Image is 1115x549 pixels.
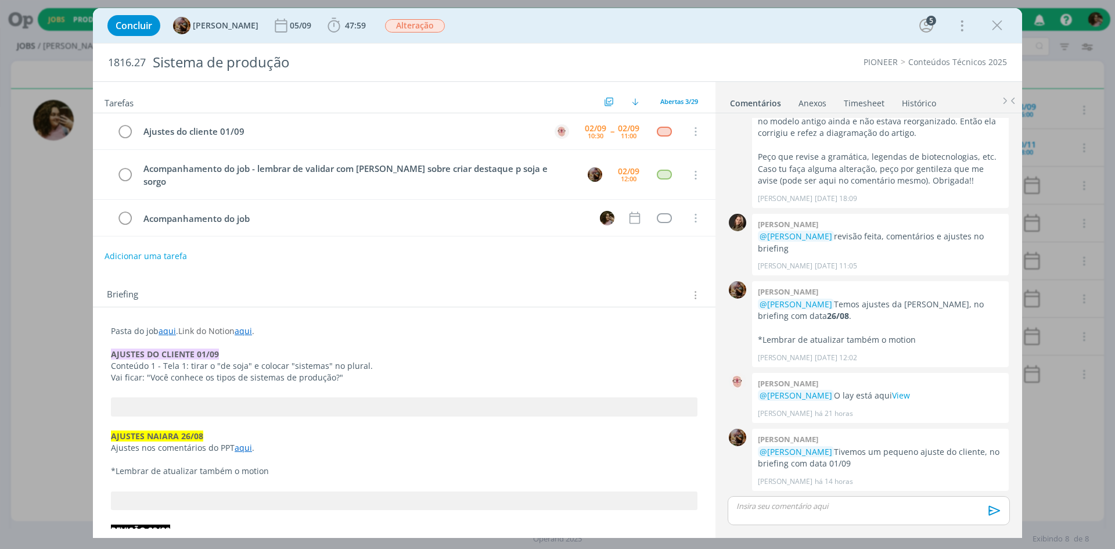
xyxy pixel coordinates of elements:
img: A [729,281,746,299]
a: Histórico [901,92,937,109]
img: A [588,167,602,182]
div: dialog [93,8,1022,538]
p: Tivemos um pequeno ajuste do cliente, no briefing com data 01/09 [758,446,1003,470]
p: [PERSON_NAME] [758,193,812,204]
span: Vai ficar: "Você conhece os tipos de sistemas de produção?" [111,372,343,383]
button: Alteração [384,19,445,33]
span: 1816.27 [108,56,146,69]
span: @[PERSON_NAME] [760,390,832,401]
span: há 21 horas [815,408,853,419]
button: A[PERSON_NAME] [173,17,258,34]
button: A [553,123,570,140]
div: 02/09 [618,124,639,132]
div: Acompanhamento do job [138,211,589,226]
img: J [729,214,746,231]
button: 47:59 [325,16,369,35]
span: [PERSON_NAME] [193,21,258,30]
img: A [173,17,190,34]
div: Ajustes do cliente 01/09 [138,124,544,139]
a: Comentários [729,92,782,109]
p: revisão feita, comentários e ajustes no briefing [758,231,1003,254]
span: Alteração [385,19,445,33]
a: View [892,390,910,401]
span: [DATE] 12:02 [815,353,857,363]
strong: 26/08 [827,310,849,321]
p: *Lembrar de atualizar também o motion [111,465,697,477]
b: [PERSON_NAME] [758,219,818,229]
span: @[PERSON_NAME] [760,299,832,310]
div: Sistema de produção [148,48,628,77]
b: [PERSON_NAME] [758,378,818,389]
img: A [729,373,746,390]
div: 12:00 [621,175,636,182]
img: arrow-down.svg [632,98,639,105]
p: Ajustes nos comentários do PPT . [111,442,697,454]
p: [PERSON_NAME] [758,261,812,271]
b: [PERSON_NAME] [758,286,818,297]
a: Conteúdos Técnicos 2025 [908,56,1007,67]
b: [PERSON_NAME] [758,434,818,444]
span: @[PERSON_NAME] [760,231,832,242]
span: Link do Notion [178,325,235,336]
span: [DATE] 11:05 [815,261,857,271]
span: Tarefas [105,95,134,109]
p: Pasta do job . [111,325,697,337]
a: aqui [235,325,252,336]
span: Conteúdo 1 - Tela 1: tirar o "de soja" e colocar "sistemas" no plural. [111,360,373,371]
p: O lay está aqui [758,390,1003,401]
p: [PERSON_NAME] [758,476,812,487]
p: [PERSON_NAME] [758,408,812,419]
img: N [600,211,614,225]
strong: AJUSTES DO CLIENTE 01/09 [111,349,219,360]
span: [DATE] 18:09 [815,193,857,204]
strong: REVISÃO 28/08 [111,525,170,536]
span: . [252,325,254,336]
div: 5 [926,16,936,26]
button: N [598,209,616,227]
p: [PERSON_NAME] [758,353,812,363]
p: Peço que revise a gramática, legendas de biotecnologias, etc. Caso tu faça alguma alteração, peço... [758,151,1003,186]
span: há 14 horas [815,476,853,487]
button: Concluir [107,15,160,36]
a: aqui [235,442,252,453]
span: -- [610,127,614,135]
div: 02/09 [585,124,606,132]
button: Adicionar uma tarefa [104,246,188,267]
span: Briefing [107,288,138,303]
div: 05/09 [290,21,314,30]
a: PIONEER [864,56,898,67]
img: A [729,429,746,446]
p: *Lembrar de atualizar também o motion [758,334,1003,346]
span: Abertas 3/29 [660,97,698,106]
div: 10:30 [588,132,603,139]
button: A [586,166,603,184]
span: 47:59 [345,20,366,31]
div: 11:00 [621,132,636,139]
a: aqui [159,325,176,336]
span: Concluir [116,21,152,30]
p: Temos ajustes da [PERSON_NAME], no briefing com data . [758,299,1003,322]
div: Acompanhamento do job - lembrar de validar com [PERSON_NAME] sobre criar destaque p soja e sorgo [138,162,577,189]
strong: AJUSTES NAIARA 26/08 [111,430,203,442]
a: Timesheet [843,92,885,109]
div: Anexos [799,98,826,109]
button: 5 [917,16,936,35]
img: A [555,124,569,139]
span: @[PERSON_NAME] [760,446,832,457]
div: 02/09 [618,167,639,175]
